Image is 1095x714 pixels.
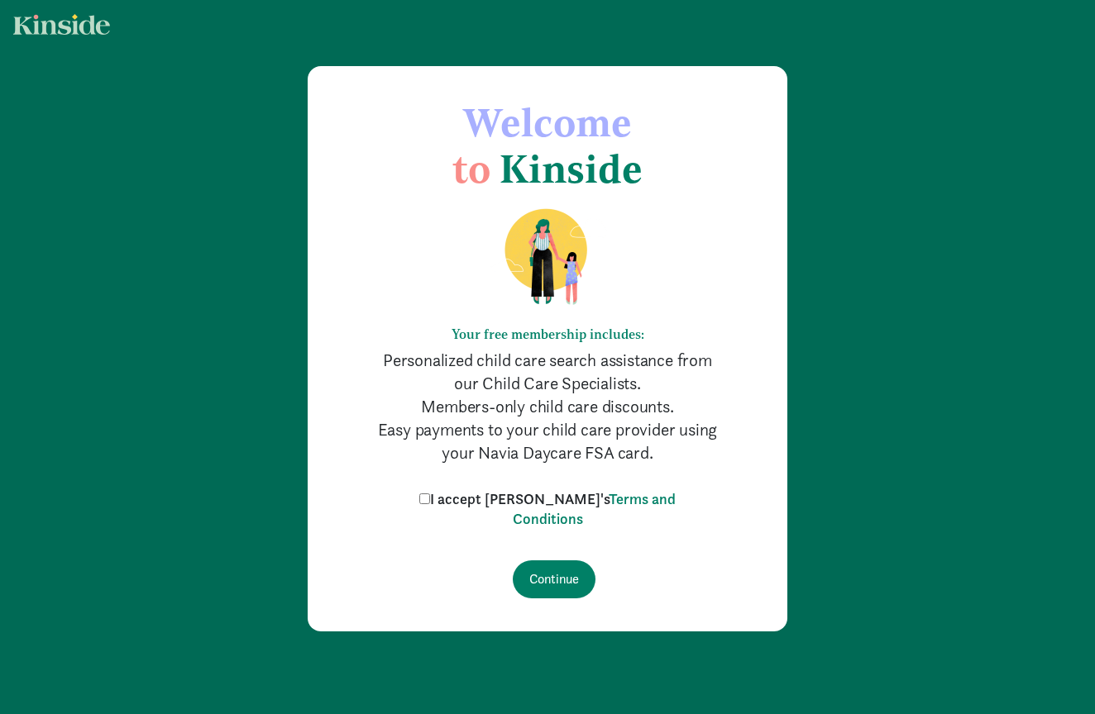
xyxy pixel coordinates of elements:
img: illustration-mom-daughter.png [485,207,611,307]
p: Easy payments to your child care provider using your Navia Daycare FSA card. [374,418,721,464]
a: Terms and Conditions [513,489,677,528]
h6: Your free membership includes: [374,326,721,342]
span: to [452,145,490,193]
input: I accept [PERSON_NAME]'sTerms and Conditions [419,493,430,504]
p: Members-only child care discounts. [374,395,721,418]
label: I accept [PERSON_NAME]'s [415,489,680,529]
input: Continue [513,560,595,598]
p: Personalized child care search assistance from our Child Care Specialists. [374,349,721,395]
span: Kinside [500,145,643,193]
img: light.svg [13,14,110,35]
span: Welcome [463,98,632,146]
